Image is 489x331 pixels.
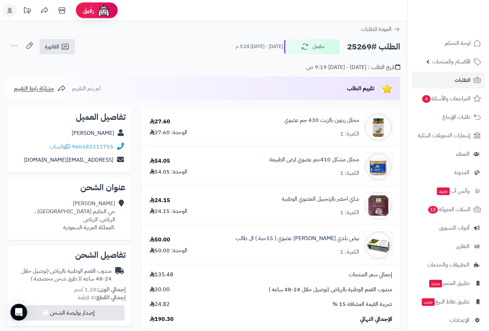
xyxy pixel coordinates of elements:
img: 1681470814-XCd6jZ3siCPmeWq7vOepLtpg82NjcjacatttlgHz-90x90.jpg [365,231,392,259]
h2: تفاصيل الشحن [13,251,126,259]
span: التقارير [456,241,470,251]
img: ai-face.png [97,3,111,17]
a: المدونة [412,164,485,181]
div: الكمية: 1 [340,169,359,177]
h2: تفاصيل العميل [13,113,126,121]
span: العودة للطلبات [361,25,392,33]
a: التطبيقات والخدمات [412,256,485,273]
a: أدوات التسويق [412,220,485,236]
a: وآتس آبجديد [412,183,485,199]
div: مندوب القمم الوطنية بالرياض (توصيل خلال 24-48 ساعه ) [13,267,112,283]
a: الفاتورة [39,39,75,54]
span: الإجمالي النهائي [360,315,392,323]
span: الطلبات [455,75,471,85]
span: إجمالي سعر المنتجات [349,271,392,279]
a: مشاركة رابط التقييم [14,84,66,93]
span: تقييم الطلب [347,84,374,93]
a: تحديثات المنصة [18,3,36,19]
span: جديد [422,298,435,306]
h2: الطلب #25269 [347,40,400,54]
a: مخلل مشكل 410جم عضوي ارض الطبيعة [269,156,359,164]
span: ( طرق شحن مخصصة ) [31,275,80,283]
span: تطبيق المتجر [428,278,470,288]
div: الكمية: 1 [340,209,359,217]
div: الوحدة: 24.15 [150,207,187,215]
span: جديد [429,280,442,287]
img: 1665701079-IMG-20221014-WA0000-90x90.jpg [365,192,392,220]
span: جديد [437,187,450,195]
a: الطلبات [412,72,485,88]
div: 24.15 [150,197,170,205]
small: [DATE] - [DATE] 3:24 م [236,43,283,50]
span: السلات المتروكة [427,205,471,214]
span: ضريبة القيمة المضافة 15 % [332,300,392,308]
strong: إجمالي الوزن: [96,285,126,294]
span: 135.48 [150,271,173,279]
span: الأقسام والمنتجات [432,57,471,67]
a: التقارير [412,238,485,255]
div: 54.05 [150,157,170,165]
span: 4 [422,95,431,103]
div: 27.60 [150,118,170,126]
div: تاريخ الطلب : [DATE] - [DATE] 9:19 ص [306,63,400,71]
div: الوحدة: 27.60 [150,129,187,137]
h2: عنوان الشحن [13,183,126,192]
span: مشاركة رابط التقييم [14,84,54,93]
span: رفيق [83,6,94,15]
span: وآتس آب [436,186,470,196]
span: إشعارات التحويلات البنكية [418,131,471,140]
span: 190.30 [150,315,174,323]
span: طلبات الإرجاع [442,112,471,122]
div: الكمية: 1 [340,130,359,138]
span: 13 [428,206,438,214]
div: Open Intercom Messenger [10,304,27,321]
div: 50.00 [150,236,170,244]
a: المراجعات والأسئلة4 [412,90,485,107]
a: إشعارات التحويلات البنكية [412,127,485,144]
a: بيض بلدي [PERSON_NAME] عضوي ( 15حبة ) ال طالب [236,234,359,243]
a: العملاء [412,146,485,162]
a: واتساب [50,143,70,151]
div: [PERSON_NAME] حي النظيم [GEOGRAPHIC_DATA] ، الرياض، الرياض .المملكة العربية السعودية [34,200,115,231]
a: العودة للطلبات [361,25,400,33]
span: تطبيق نقاط البيع [421,297,470,307]
span: العملاء [456,149,470,159]
a: شاي اخضر بالزنجبيل العضوي الوطنية [282,195,359,203]
span: المدونة [454,168,470,177]
a: [PERSON_NAME] [72,129,114,137]
a: لوحة التحكم [412,35,485,52]
a: تطبيق نقاط البيعجديد [412,293,485,310]
span: 30.00 [150,286,170,294]
a: طلبات الإرجاع [412,109,485,125]
small: 4 قطعة [78,293,126,302]
div: الكمية: 1 [340,248,359,256]
span: أدوات التسويق [439,223,470,233]
span: لم يتم التقييم [72,84,100,93]
a: الإعدادات [412,312,485,329]
img: 149-90x90.jpg [365,113,392,141]
span: لوحة التحكم [445,38,471,48]
a: مخلل زيتون بالزيت 430 جم عضوي [284,116,359,124]
span: 24.82 [150,300,170,308]
span: مندوب القمم الوطنية بالرياض (توصيل خلال 24-48 ساعه ) [269,286,392,294]
strong: إجمالي القطع: [94,293,126,302]
a: [EMAIL_ADDRESS][DOMAIN_NAME] [24,156,113,164]
span: الإعدادات [450,315,470,325]
span: التطبيقات والخدمات [427,260,470,270]
a: السلات المتروكة13 [412,201,485,218]
img: 1655724658-raw-veg._1-90x90.jpg [365,153,392,180]
button: مكتمل [284,39,340,54]
span: المراجعات والأسئلة [421,94,471,103]
button: إصدار بوليصة الشحن [11,305,125,321]
small: 1.28 كجم [74,285,126,294]
div: الوحدة: 54.05 [150,168,187,176]
div: الوحدة: 50.00 [150,247,187,255]
a: 966582211755 [72,143,113,151]
a: تطبيق المتجرجديد [412,275,485,292]
span: الفاتورة [45,43,59,51]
